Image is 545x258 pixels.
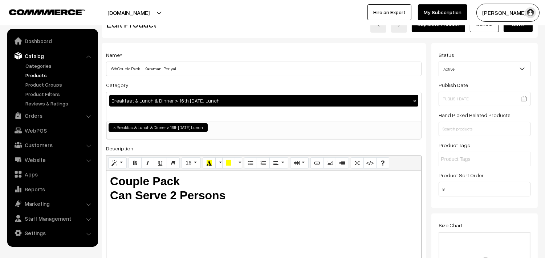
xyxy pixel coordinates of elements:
[222,157,235,169] button: Background Color
[24,71,95,79] a: Products
[418,4,467,20] a: My Subscription
[336,157,349,169] button: Video
[106,81,129,89] label: Category
[439,122,530,136] input: Search products
[439,221,463,229] label: Size Chart
[9,124,95,137] a: WebPOS
[9,138,95,151] a: Customers
[141,157,154,169] button: Italic (CTRL+I)
[439,51,454,59] label: Status
[9,183,95,196] a: Reports
[9,7,73,16] a: COMMMERCE
[24,81,95,88] a: Product Groups
[525,7,536,18] img: user
[186,160,191,166] span: 16
[439,111,511,119] label: Hand Picked Related Products
[363,157,377,169] button: Code View
[439,81,468,89] label: Publish Date
[106,62,422,76] input: Name
[9,153,95,166] a: Website
[9,226,95,240] a: Settings
[182,157,201,169] button: Font Size
[9,9,85,15] img: COMMMERCE
[257,157,270,169] button: Ordered list (CTRL+SHIFT+NUM8)
[110,189,225,202] b: Can Serve 2 Persons
[129,157,142,169] button: Bold (CTRL+B)
[323,157,336,169] button: Picture
[9,197,95,210] a: Marketing
[439,92,530,106] input: Publish Date
[476,4,540,22] button: [PERSON_NAME] s…
[9,212,95,225] a: Staff Management
[441,155,504,163] input: Product Tags
[9,49,95,62] a: Catalog
[203,157,216,169] button: Recent Color
[9,109,95,122] a: Orders
[215,157,223,169] button: More Color
[106,145,133,152] label: Description
[106,51,122,59] label: Name
[167,157,180,169] button: Remove Font Style (CTRL+\)
[439,63,530,75] span: Active
[439,171,484,179] label: Product Sort Order
[24,90,95,98] a: Product Filters
[411,97,418,104] button: ×
[439,141,470,149] label: Product Tags
[376,157,389,169] button: Help
[154,157,167,169] button: Underline (CTRL+U)
[244,157,257,169] button: Unordered list (CTRL+SHIFT+NUM7)
[235,157,242,169] button: More Color
[351,157,364,169] button: Full Screen
[110,175,180,188] b: Couple Pack
[82,4,175,22] button: [DOMAIN_NAME]
[439,182,530,196] input: Enter Number
[269,157,288,169] button: Paragraph
[113,124,116,131] span: ×
[290,157,309,169] button: Table
[9,168,95,181] a: Apps
[24,62,95,70] a: Categories
[108,157,127,169] button: Style
[310,157,324,169] button: Link (CTRL+K)
[367,4,411,20] a: Hire an Expert
[9,34,95,47] a: Dashboard
[109,95,418,107] div: Breakfast & Lunch & Dinner > 16th [DATE] Lunch
[24,100,95,107] a: Reviews & Ratings
[439,62,530,76] span: Active
[109,123,208,132] li: Breakfast & Lunch & Dinner > 16th Thursday Lunch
